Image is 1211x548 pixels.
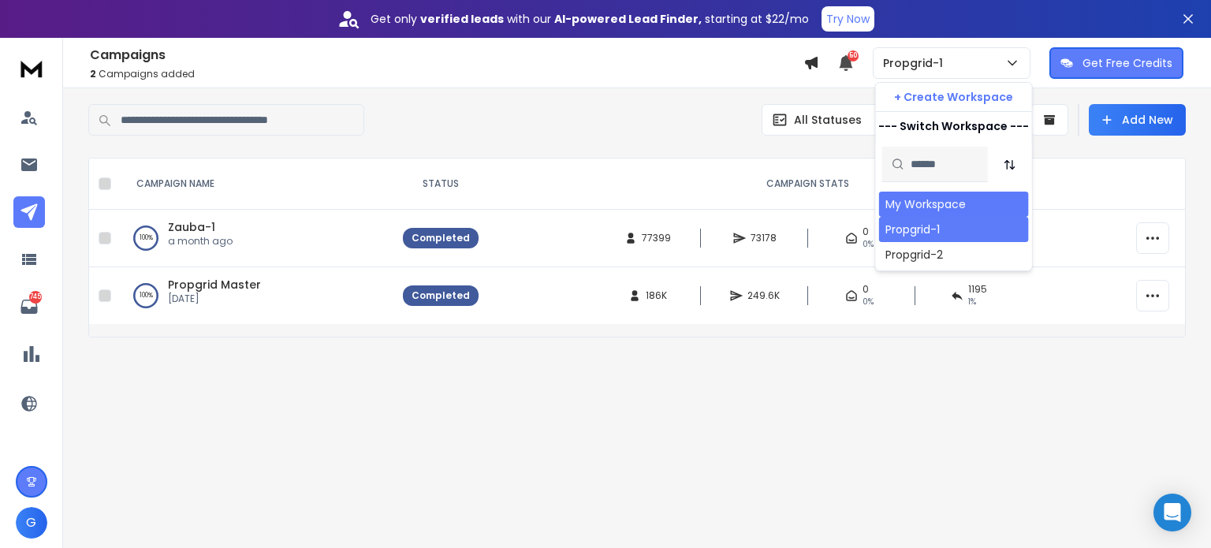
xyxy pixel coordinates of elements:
span: 0 [863,226,869,238]
th: CAMPAIGN STATS [488,158,1127,210]
th: CAMPAIGN NAME [117,158,393,210]
p: Try Now [826,11,870,27]
p: 745 [29,291,42,304]
div: Propgrid-2 [885,247,943,263]
p: [DATE] [168,293,261,305]
p: 100 % [140,288,153,304]
p: Get only with our starting at $22/mo [371,11,809,27]
p: + Create Workspace [894,89,1013,105]
button: G [16,507,47,539]
span: 50 [848,50,859,62]
div: Open Intercom Messenger [1153,494,1191,531]
div: My Workspace [885,196,966,212]
button: + Create Workspace [876,83,1032,111]
a: Zauba-1 [168,219,215,235]
span: 249.6K [747,289,780,302]
span: 1 % [968,296,976,308]
a: 745 [13,291,45,322]
button: Try Now [822,6,874,32]
img: logo [16,54,47,83]
button: Sort by Sort A-Z [994,149,1026,181]
button: Add New [1089,104,1186,136]
span: 73178 [751,232,777,244]
span: 0% [863,238,874,251]
td: 100%Propgrid Master[DATE] [117,267,393,325]
span: 0% [863,296,874,308]
button: Get Free Credits [1049,47,1183,79]
span: 2 [90,67,96,80]
strong: verified leads [420,11,504,27]
p: 100 % [140,230,153,246]
span: 186K [646,289,667,302]
span: 77399 [642,232,671,244]
td: 100%Zauba-1a month ago [117,210,393,267]
p: --- Switch Workspace --- [878,118,1029,134]
p: All Statuses [794,112,862,128]
div: Completed [412,289,470,302]
th: STATUS [393,158,488,210]
h1: Campaigns [90,46,803,65]
strong: AI-powered Lead Finder, [554,11,702,27]
p: Get Free Credits [1082,55,1172,71]
span: 0 [863,283,869,296]
span: 1195 [968,283,987,296]
a: Propgrid Master [168,277,261,293]
p: Propgrid-1 [883,55,949,71]
div: Completed [412,232,470,244]
p: Campaigns added [90,68,803,80]
div: Propgrid-1 [885,222,940,237]
p: a month ago [168,235,233,248]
